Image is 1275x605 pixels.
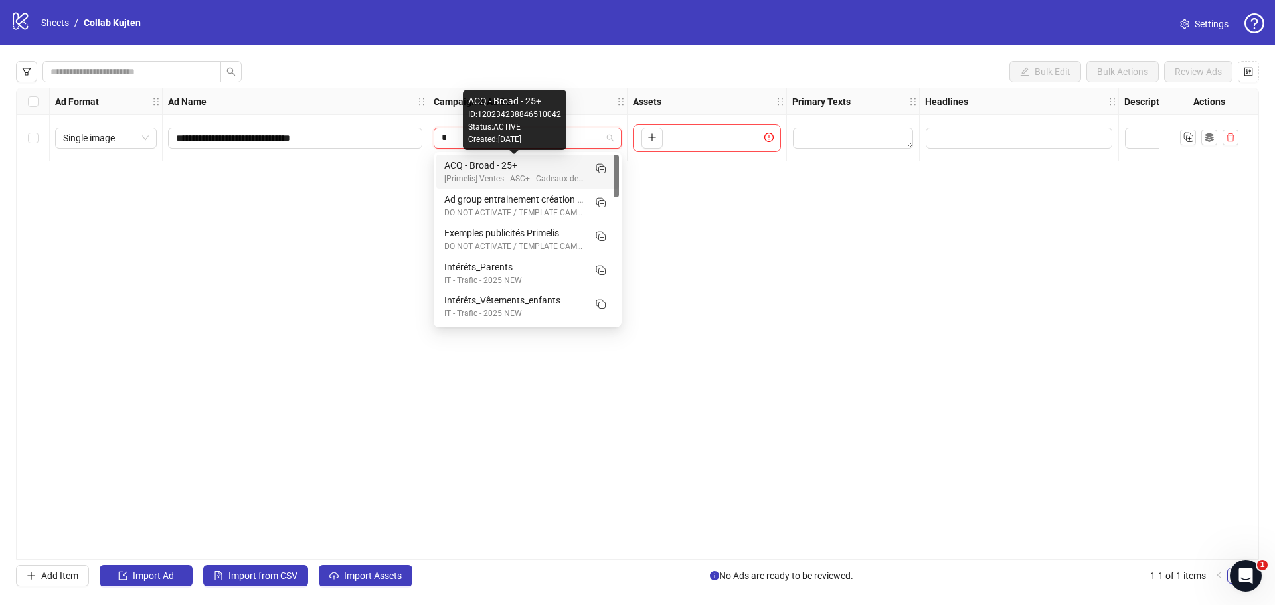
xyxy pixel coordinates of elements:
span: holder [908,97,918,106]
a: Collab Kujten [81,15,143,30]
button: Add Item [16,565,89,586]
span: 1 [1257,560,1268,570]
li: 1-1 of 1 items [1150,568,1206,584]
span: Import Assets [344,570,402,581]
span: info-circle [710,571,719,580]
span: file-excel [214,571,223,580]
span: holder [1117,97,1126,106]
div: Exemples publicités Primelis [444,226,584,240]
span: holder [417,97,426,106]
div: Ad group entrainement création publicité [436,189,619,222]
strong: Headlines [925,94,968,109]
span: Import from CSV [228,570,297,581]
span: cloud-upload [329,571,339,580]
svg: Duplicate [594,229,607,242]
button: Configure table settings [1238,61,1259,82]
span: holder [785,97,794,106]
div: Ad group entrainement création publicité [444,192,584,207]
svg: ad template [1205,133,1214,142]
div: Resize Campaign & Ad Set column [624,88,627,114]
div: Resize Headlines column [1115,88,1118,114]
span: No Ads are ready to be reviewed. [710,568,853,583]
div: DO NOT ACTIVATE / TEMPLATE CAMPAIGN [444,207,584,219]
span: search [226,67,236,76]
button: Bulk Actions [1086,61,1159,82]
span: setting [1180,19,1189,29]
div: Resize Ad Format column [159,88,162,114]
div: ACQ - Broad - 25+ [468,94,561,108]
div: ACQ - Broad - 25+ [436,155,619,189]
svg: Duplicate [1181,130,1195,143]
strong: Campaign & Ad Set [434,94,515,109]
button: Import from CSV [203,565,308,586]
span: Single image [63,128,149,148]
span: holder [616,97,626,106]
strong: Primary Texts [792,94,851,109]
div: IT - Trafic - 2025 NEW [444,274,584,287]
div: Intérêts_Parents [444,260,584,274]
button: Import Assets [319,565,412,586]
iframe: Intercom live chat [1230,560,1262,592]
div: Edit values [925,127,1113,149]
button: Bulk Edit [1009,61,1081,82]
li: Previous Page [1211,568,1227,584]
svg: Duplicate [594,195,607,209]
strong: Actions [1193,94,1225,109]
a: Settings [1169,13,1239,35]
a: 1 [1228,568,1242,583]
strong: Ad Name [168,94,207,109]
span: holder [426,97,436,106]
div: Resize Assets column [783,88,786,114]
div: Status: ACTIVE [468,121,561,133]
div: Exemples publicités Primelis [436,222,619,256]
svg: Duplicate [594,161,607,175]
div: [Primelis] Ventes - ASC+ - Cadeaux de Naissance - FR [444,173,584,185]
span: holder [161,97,170,106]
span: exclamation-circle [764,133,778,142]
span: question-circle [1244,13,1264,33]
button: Add [641,128,663,149]
div: Intérêts_Parents [436,256,619,290]
div: Edit values [792,127,914,149]
span: Settings [1195,17,1229,31]
div: Select row 1 [17,115,50,161]
span: plus [647,133,657,142]
button: left [1211,568,1227,584]
button: Review Ads [1164,61,1232,82]
div: IT - Trafic - 2025 NEW [444,307,584,320]
strong: Assets [633,94,661,109]
div: ACQ - Broad - 25+ [444,158,584,173]
span: holder [776,97,785,106]
span: import [118,571,127,580]
svg: Duplicate [594,297,607,310]
span: holder [918,97,927,106]
div: Intérêts_Vêtements_enfants [444,293,584,307]
strong: Descriptions [1124,94,1177,109]
span: holder [1108,97,1117,106]
li: / [74,15,78,30]
span: holder [626,97,635,106]
span: delete [1226,133,1235,142]
div: Intérêts_Vêtements_enfants [436,290,619,323]
div: DO NOT ACTIVATE / TEMPLATE CAMPAIGN [444,240,584,253]
span: control [1244,67,1253,76]
li: 1 [1227,568,1243,584]
span: left [1215,571,1223,579]
div: Resize Primary Texts column [916,88,919,114]
span: Import Ad [133,570,174,581]
span: filter [22,67,31,76]
span: holder [151,97,161,106]
span: Add Item [41,570,78,581]
button: Import Ad [100,565,193,586]
span: plus [27,571,36,580]
strong: Ad Format [55,94,99,109]
div: Created: [DATE] [468,133,561,146]
svg: Duplicate [594,263,607,276]
div: ID: 120234238846510042 [468,108,561,121]
div: Resize Ad Name column [424,88,428,114]
div: Select all rows [17,88,50,115]
div: Intérêts_Vêtements_enfants [436,323,619,357]
a: Sheets [39,15,72,30]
